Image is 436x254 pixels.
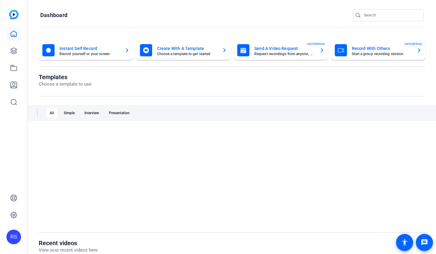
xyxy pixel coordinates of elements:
[405,42,422,46] span: ENTERPRISE
[39,239,98,247] h1: Recent videos
[421,239,428,246] mat-icon: message
[352,45,412,52] mat-card-title: Record With Others
[81,108,103,118] div: Interview
[39,81,91,88] p: Choose a template to use
[157,45,217,52] mat-card-title: Create With A Template
[105,108,133,118] div: Presentation
[352,52,412,56] mat-card-subtitle: Start a group recording session
[234,41,328,60] button: Send A Video RequestRequest recordings from anyone, anywhereENTERPRISE
[136,41,231,60] button: Create With A TemplateChoose a template to get started
[331,41,426,60] button: Record With OthersStart a group recording sessionENTERPRISE
[39,247,98,254] p: View your recent videos here
[40,12,67,19] h1: Dashboard
[39,73,91,81] h1: Templates
[6,230,21,244] div: RS
[364,12,419,19] input: Search
[254,52,315,56] mat-card-subtitle: Request recordings from anyone, anywhere
[59,52,120,56] mat-card-subtitle: Record yourself or your screen
[157,52,217,56] mat-card-subtitle: Choose a template to get started
[39,41,133,60] button: Instant Self RecordRecord yourself or your screen
[401,239,408,246] mat-icon: accessibility
[60,108,78,118] div: Simple
[254,45,315,52] mat-card-title: Send A Video Request
[9,10,19,19] img: blue-gradient.svg
[46,108,58,118] div: All
[307,42,325,46] span: ENTERPRISE
[59,45,120,52] mat-card-title: Instant Self Record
